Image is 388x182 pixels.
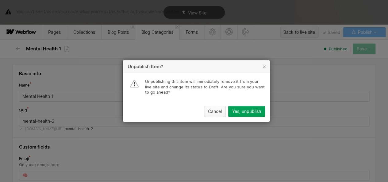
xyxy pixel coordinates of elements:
button: Yes, unpublish [228,106,265,117]
div: Yes, unpublish [232,109,261,114]
div: Cancel [208,109,222,114]
button: Cancel [204,106,226,117]
div: Unpublish item? [123,64,259,69]
div: Unpublishing this item will immediately remove it from your live site and change its status to Dr... [145,79,265,95]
